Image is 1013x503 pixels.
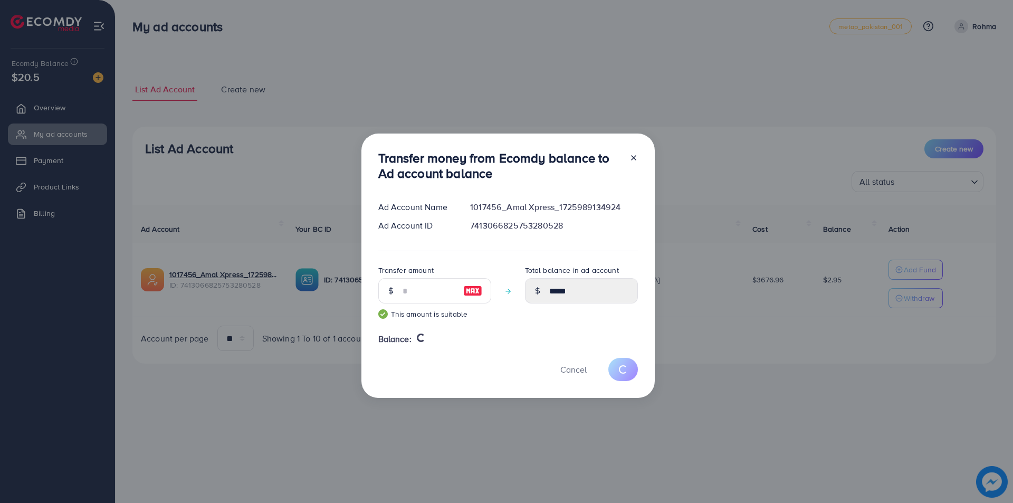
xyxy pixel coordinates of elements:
[378,333,412,345] span: Balance:
[525,265,619,276] label: Total balance in ad account
[378,265,434,276] label: Transfer amount
[462,201,646,213] div: 1017456_Amal Xpress_1725989134924
[463,284,482,297] img: image
[560,364,587,375] span: Cancel
[462,220,646,232] div: 7413066825753280528
[378,150,621,181] h3: Transfer money from Ecomdy balance to Ad account balance
[547,358,600,381] button: Cancel
[378,309,388,319] img: guide
[370,201,462,213] div: Ad Account Name
[370,220,462,232] div: Ad Account ID
[378,309,491,319] small: This amount is suitable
